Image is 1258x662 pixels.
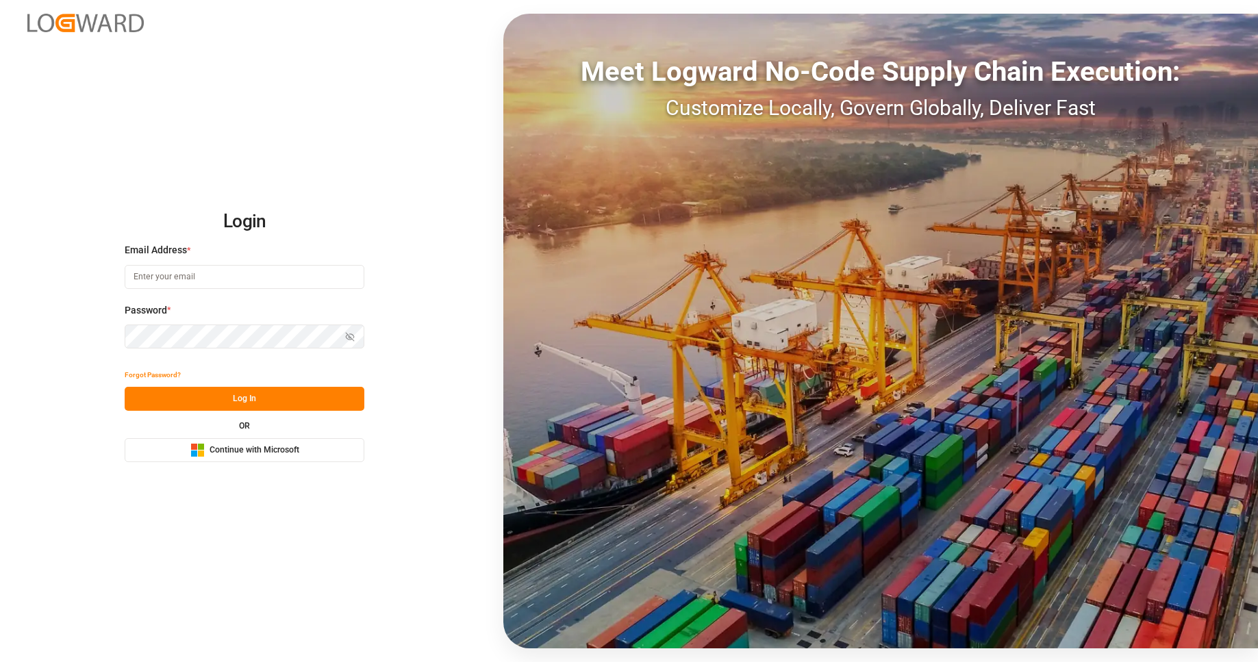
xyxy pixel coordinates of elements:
[239,422,250,430] small: OR
[125,200,364,244] h2: Login
[125,265,364,289] input: Enter your email
[503,92,1258,123] div: Customize Locally, Govern Globally, Deliver Fast
[125,243,187,257] span: Email Address
[27,14,144,32] img: Logward_new_orange.png
[210,444,299,457] span: Continue with Microsoft
[125,303,167,318] span: Password
[503,51,1258,92] div: Meet Logward No-Code Supply Chain Execution:
[125,387,364,411] button: Log In
[125,438,364,462] button: Continue with Microsoft
[125,363,181,387] button: Forgot Password?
